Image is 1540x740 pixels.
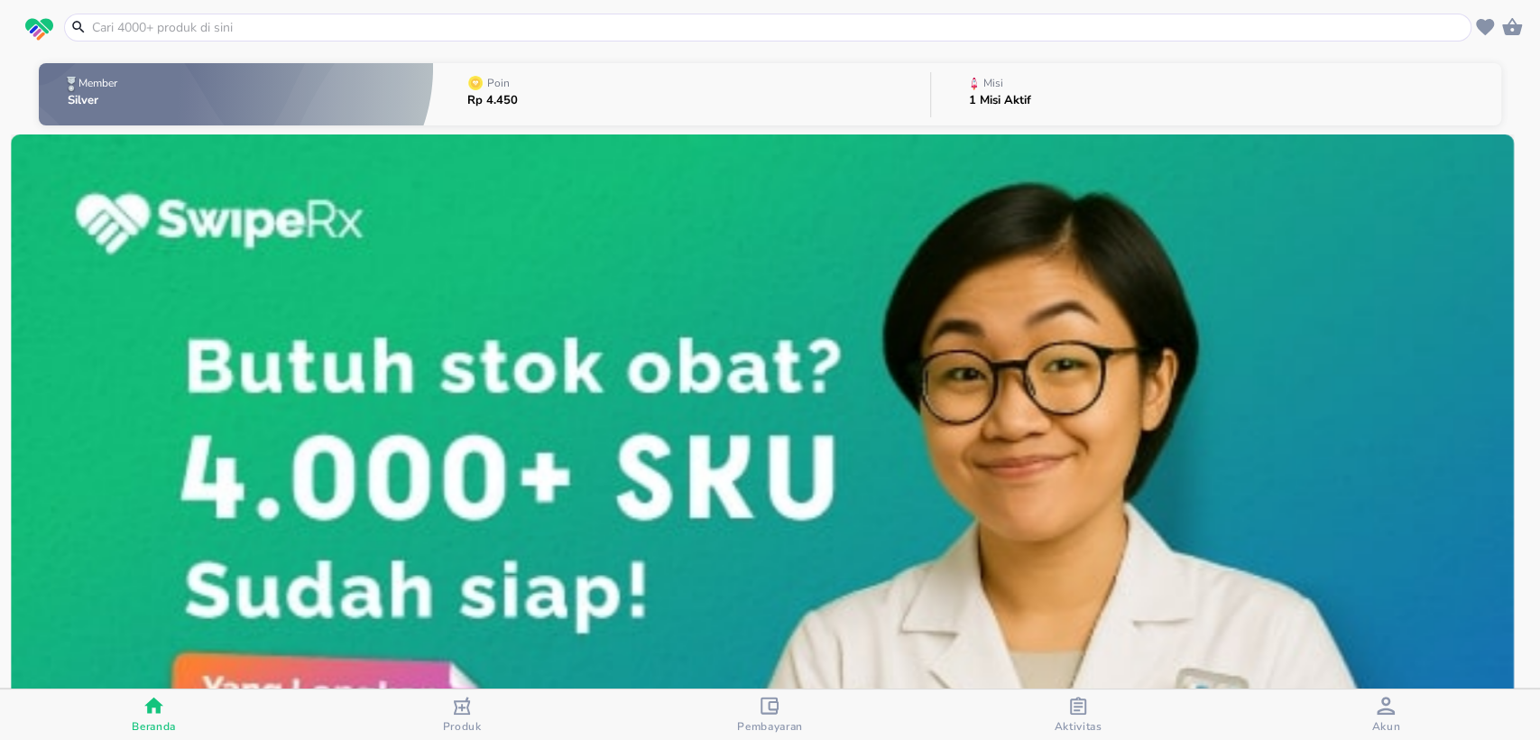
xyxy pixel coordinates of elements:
[443,719,482,734] span: Produk
[616,689,924,740] button: Pembayaran
[487,78,510,88] p: Poin
[25,18,53,42] img: logo_swiperx_s.bd005f3b.svg
[467,95,518,106] p: Rp 4.450
[969,95,1031,106] p: 1 Misi Aktif
[39,59,434,130] button: MemberSilver
[924,689,1231,740] button: Aktivitas
[78,78,117,88] p: Member
[1371,719,1400,734] span: Akun
[1232,689,1540,740] button: Akun
[433,59,930,130] button: PoinRp 4.450
[931,59,1501,130] button: Misi1 Misi Aktif
[737,719,803,734] span: Pembayaran
[68,95,121,106] p: Silver
[983,78,1003,88] p: Misi
[132,719,176,734] span: Beranda
[1054,719,1102,734] span: Aktivitas
[308,689,615,740] button: Produk
[90,18,1467,37] input: Cari 4000+ produk di sini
